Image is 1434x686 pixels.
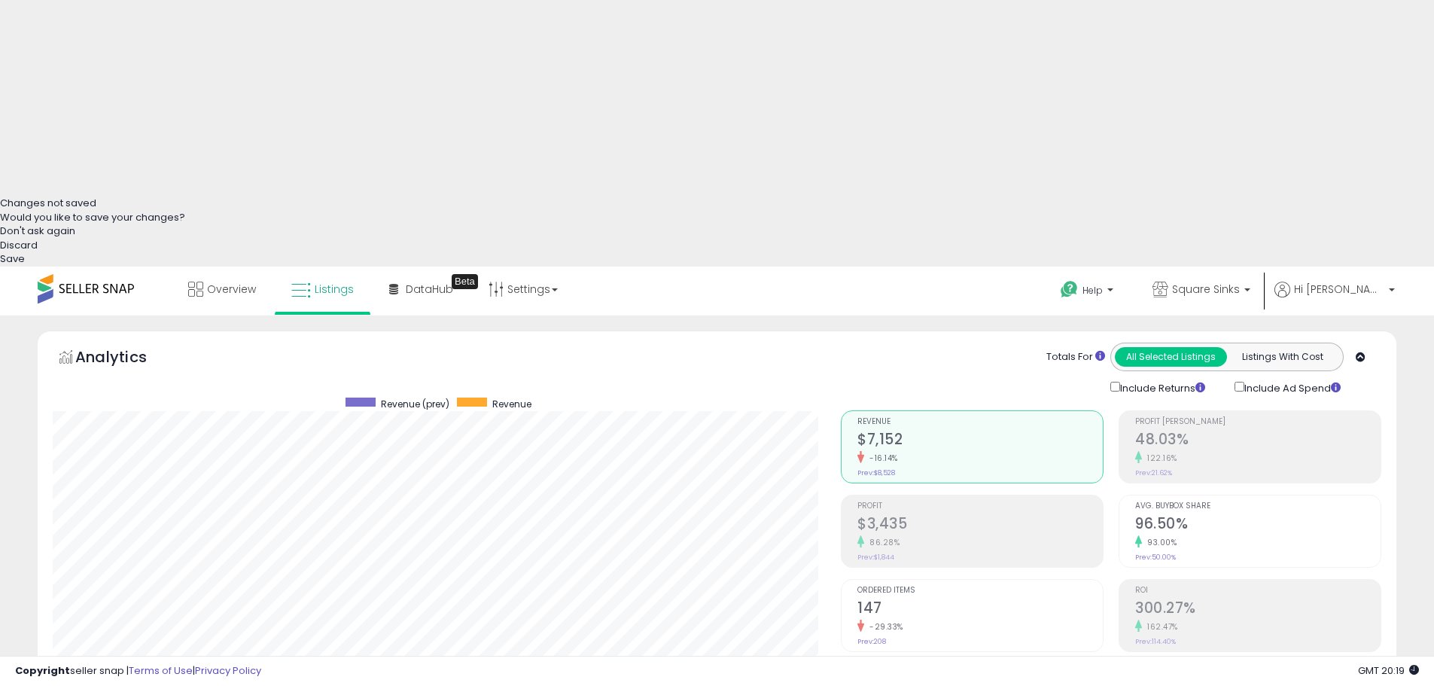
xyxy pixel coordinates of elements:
[864,621,903,633] small: -29.33%
[1142,537,1177,548] small: 93.00%
[378,267,464,312] a: DataHub
[1142,621,1178,633] small: 162.47%
[857,418,1103,426] span: Revenue
[452,274,478,289] div: Tooltip anchor
[1226,347,1338,367] button: Listings With Cost
[1099,379,1223,396] div: Include Returns
[406,282,453,297] span: DataHub
[1135,553,1176,562] small: Prev: 50.00%
[1046,350,1105,364] div: Totals For
[1294,282,1384,297] span: Hi [PERSON_NAME]
[1049,269,1128,316] a: Help
[857,553,894,562] small: Prev: $1,844
[177,267,267,312] a: Overview
[857,468,895,477] small: Prev: $8,528
[1135,637,1176,646] small: Prev: 114.40%
[1141,267,1262,316] a: Square Sinks
[1135,599,1381,620] h2: 300.27%
[857,431,1103,451] h2: $7,152
[857,502,1103,511] span: Profit
[1172,282,1240,297] span: Square Sinks
[857,599,1103,620] h2: 147
[381,398,449,410] span: Revenue (prev)
[864,453,898,464] small: -16.14%
[15,663,70,678] strong: Copyright
[864,537,900,548] small: 86.28%
[857,587,1103,595] span: Ordered Items
[1135,515,1381,535] h2: 96.50%
[1135,502,1381,511] span: Avg. Buybox Share
[492,398,531,410] span: Revenue
[1115,347,1227,367] button: All Selected Listings
[477,267,569,312] a: Settings
[1082,284,1103,297] span: Help
[857,637,886,646] small: Prev: 208
[15,664,261,678] div: seller snap | |
[1135,418,1381,426] span: Profit [PERSON_NAME]
[75,346,176,371] h5: Analytics
[1223,379,1365,396] div: Include Ad Spend
[1274,282,1395,316] a: Hi [PERSON_NAME]
[1060,280,1079,299] i: Get Help
[1135,468,1172,477] small: Prev: 21.62%
[195,663,261,678] a: Privacy Policy
[207,282,256,297] span: Overview
[1358,663,1419,678] span: 2025-09-15 20:19 GMT
[857,515,1103,535] h2: $3,435
[280,267,365,312] a: Listings
[1135,587,1381,595] span: ROI
[1135,431,1381,451] h2: 48.03%
[315,282,354,297] span: Listings
[129,663,193,678] a: Terms of Use
[1142,453,1177,464] small: 122.16%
